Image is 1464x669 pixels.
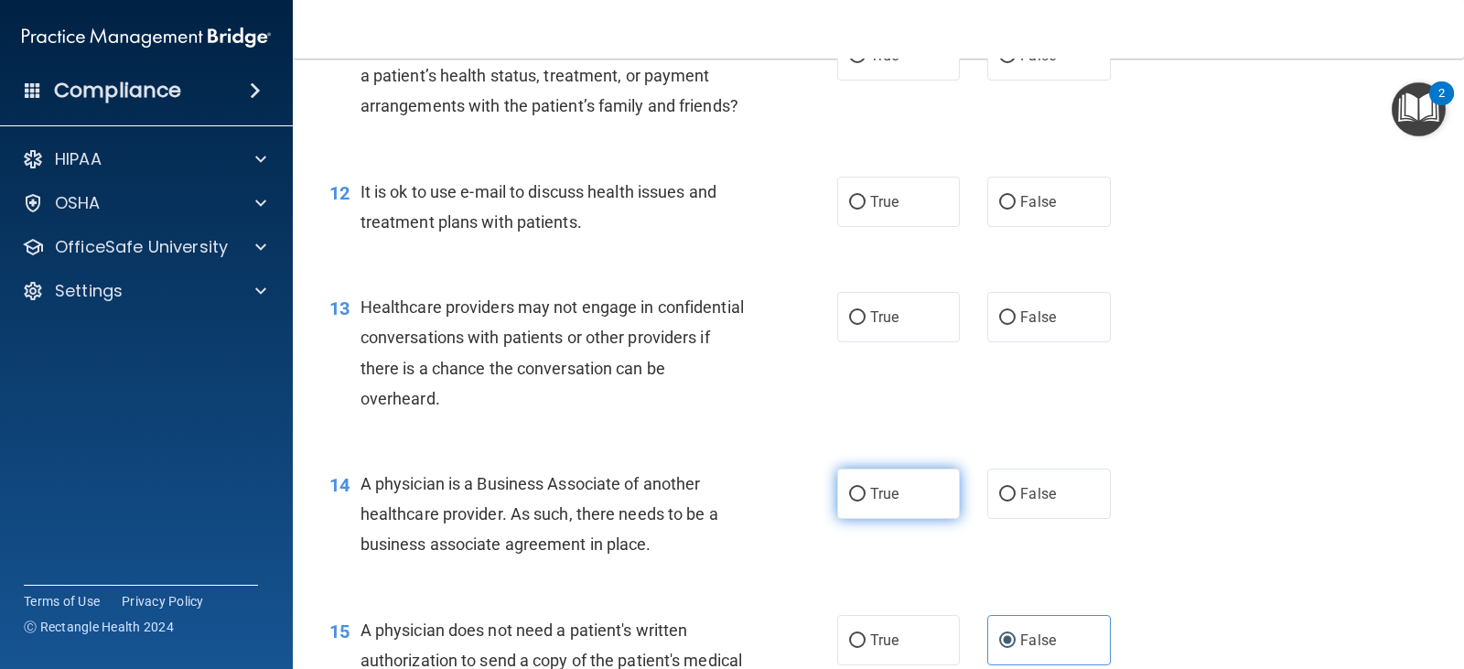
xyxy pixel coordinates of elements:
[361,182,716,232] span: It is ok to use e-mail to discuss health issues and treatment plans with patients.
[361,297,744,408] span: Healthcare providers may not engage in confidential conversations with patients or other provider...
[55,236,228,258] p: OfficeSafe University
[22,280,266,302] a: Settings
[122,592,204,610] a: Privacy Policy
[361,474,718,554] span: A physician is a Business Associate of another healthcare provider. As such, there needs to be a ...
[361,36,738,115] span: The HIPAA Privacy Rule permits a doctor to discuss a patient’s health status, treatment, or payme...
[1020,308,1056,326] span: False
[55,148,102,170] p: HIPAA
[22,192,266,214] a: OSHA
[870,308,899,326] span: True
[1020,485,1056,502] span: False
[55,192,101,214] p: OSHA
[24,618,174,636] span: Ⓒ Rectangle Health 2024
[329,297,350,319] span: 13
[849,634,866,648] input: True
[24,592,100,610] a: Terms of Use
[999,311,1016,325] input: False
[849,196,866,210] input: True
[999,634,1016,648] input: False
[999,488,1016,502] input: False
[329,182,350,204] span: 12
[329,474,350,496] span: 14
[999,196,1016,210] input: False
[22,236,266,258] a: OfficeSafe University
[54,78,181,103] h4: Compliance
[870,193,899,210] span: True
[870,485,899,502] span: True
[22,19,271,56] img: PMB logo
[1438,93,1445,117] div: 2
[849,488,866,502] input: True
[1020,631,1056,649] span: False
[329,620,350,642] span: 15
[1020,193,1056,210] span: False
[22,148,266,170] a: HIPAA
[870,631,899,649] span: True
[1392,82,1446,136] button: Open Resource Center, 2 new notifications
[849,311,866,325] input: True
[55,280,123,302] p: Settings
